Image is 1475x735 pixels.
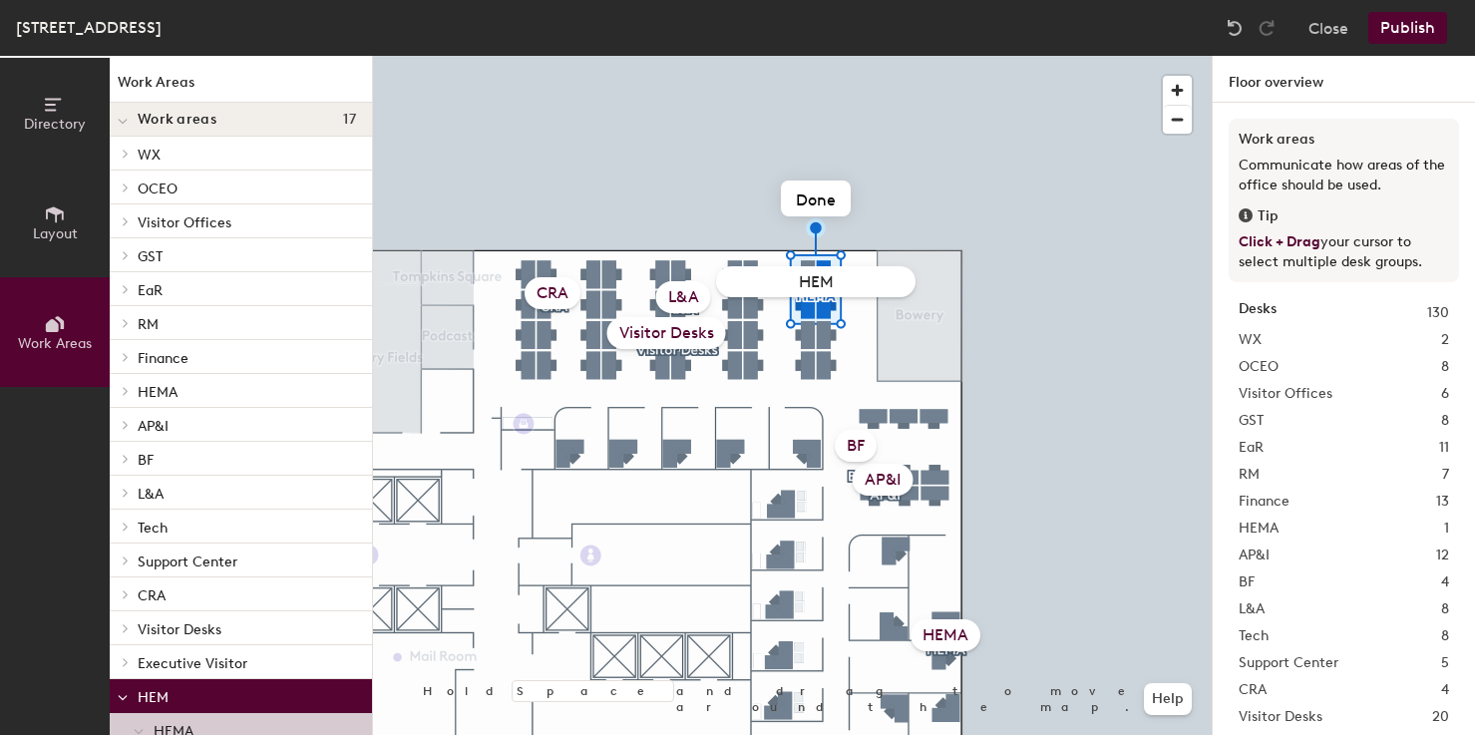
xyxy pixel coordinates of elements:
[656,281,711,313] div: L&A
[138,615,356,641] p: Visitor Desks
[1239,233,1320,250] span: Click + Drag
[1239,464,1260,486] span: RM
[1239,383,1332,405] span: Visitor Offices
[1239,652,1338,674] span: Support Center
[1144,683,1192,715] button: Help
[1308,12,1348,44] button: Close
[853,464,914,496] div: AP&I
[138,581,356,607] p: CRA
[1239,598,1265,620] span: L&A
[1257,18,1277,38] img: Redo
[1439,437,1449,459] span: 11
[1239,232,1449,272] p: your cursor to select multiple desk groups.
[1441,598,1449,620] span: 8
[911,619,980,651] div: HEMA
[138,548,356,573] p: Support Center
[18,335,92,352] span: Work Areas
[138,175,356,200] p: OCEO
[1427,302,1449,324] span: 130
[1239,410,1264,432] span: GST
[1368,12,1447,44] button: Publish
[138,514,356,540] p: Tech
[1239,545,1270,566] span: AP&I
[138,649,356,675] p: Executive Visitor
[1442,464,1449,486] span: 7
[1239,329,1262,351] span: WX
[1239,491,1290,513] span: Finance
[138,276,356,302] p: EaR
[33,225,78,242] span: Layout
[1239,129,1449,151] h3: Work areas
[1239,156,1449,195] p: Communicate how areas of the office should be used.
[1239,706,1322,728] span: Visitor Desks
[1239,356,1279,378] span: OCEO
[835,430,877,462] div: BF
[1239,625,1269,647] span: Tech
[138,412,356,438] p: AP&I
[1441,625,1449,647] span: 8
[1239,571,1255,593] span: BF
[24,116,86,133] span: Directory
[1441,383,1449,405] span: 6
[138,446,356,472] p: BF
[110,72,372,103] h1: Work Areas
[1239,205,1449,227] div: Tip
[138,378,356,404] p: HEMA
[343,112,356,128] span: 17
[1213,56,1475,103] h1: Floor overview
[138,683,356,709] p: HEM
[138,344,356,370] p: Finance
[1239,437,1264,459] span: EaR
[1436,491,1449,513] span: 13
[607,317,726,349] div: Visitor Desks
[1432,706,1449,728] span: 20
[138,112,216,128] span: Work areas
[16,15,162,40] div: [STREET_ADDRESS]
[1441,356,1449,378] span: 8
[1239,518,1279,540] span: HEMA
[1441,410,1449,432] span: 8
[1441,329,1449,351] span: 2
[781,181,851,216] button: Done
[1239,302,1277,324] strong: Desks
[1441,571,1449,593] span: 4
[138,208,356,234] p: Visitor Offices
[525,277,580,309] div: CRA
[138,310,356,336] p: RM
[1441,652,1449,674] span: 5
[138,480,356,506] p: L&A
[1444,518,1449,540] span: 1
[1239,679,1267,701] span: CRA
[138,141,356,167] p: WX
[1441,679,1449,701] span: 4
[1225,18,1245,38] img: Undo
[138,242,356,268] p: GST
[1436,545,1449,566] span: 12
